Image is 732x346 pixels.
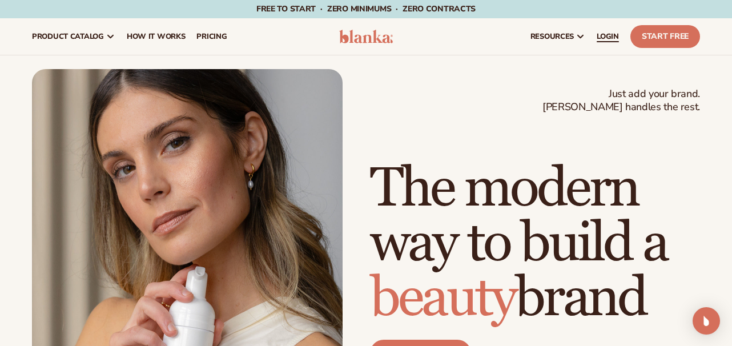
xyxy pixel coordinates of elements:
[32,32,104,41] span: product catalog
[191,18,232,55] a: pricing
[196,32,227,41] span: pricing
[256,3,476,14] span: Free to start · ZERO minimums · ZERO contracts
[26,18,121,55] a: product catalog
[370,265,515,332] span: beauty
[525,18,591,55] a: resources
[127,32,186,41] span: How It Works
[370,162,700,326] h1: The modern way to build a brand
[597,32,619,41] span: LOGIN
[339,30,393,43] img: logo
[121,18,191,55] a: How It Works
[542,87,700,114] span: Just add your brand. [PERSON_NAME] handles the rest.
[591,18,625,55] a: LOGIN
[630,25,700,48] a: Start Free
[530,32,574,41] span: resources
[693,307,720,335] div: Open Intercom Messenger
